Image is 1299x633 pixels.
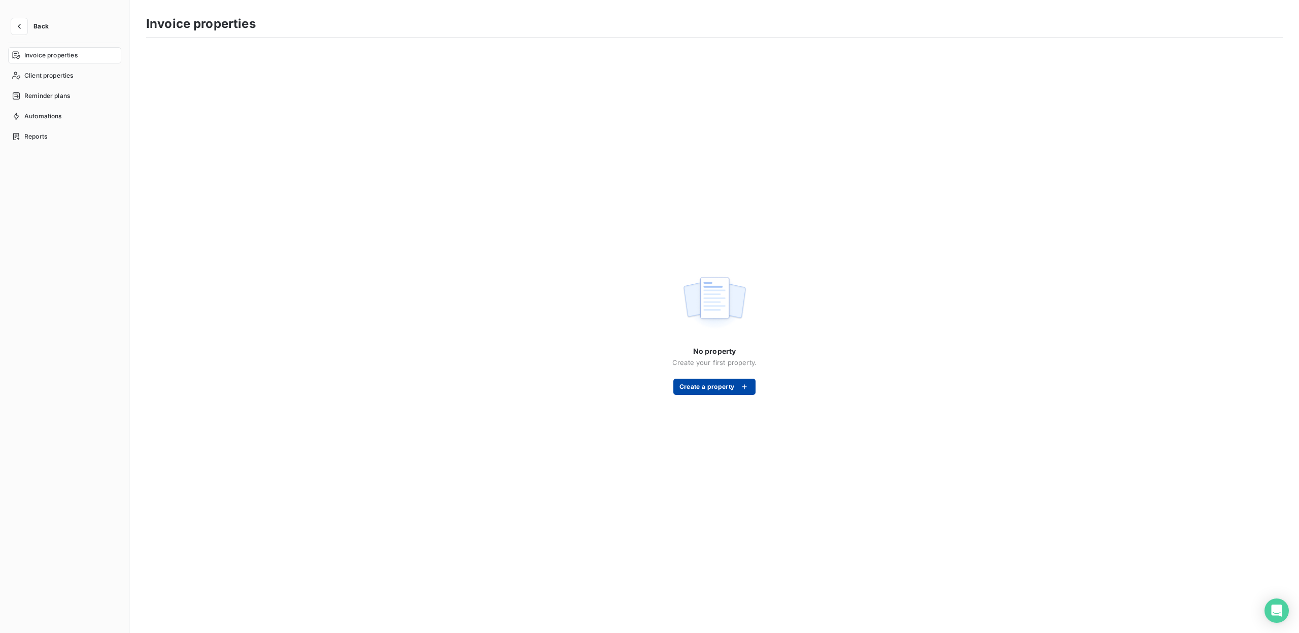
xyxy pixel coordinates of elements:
a: Automations [8,108,121,124]
span: No property [693,346,736,356]
button: Create a property [673,379,756,395]
span: Reminder plans [24,91,70,101]
div: Open Intercom Messenger [1264,598,1289,623]
span: Create your first property. [672,358,757,367]
a: Reminder plans [8,88,121,104]
span: Reports [24,132,47,141]
a: Reports [8,128,121,145]
img: empty state [682,272,747,335]
h3: Invoice properties [146,15,256,33]
span: Automations [24,112,62,121]
span: Client properties [24,71,74,80]
a: Invoice properties [8,47,121,63]
span: Back [33,23,49,29]
span: Invoice properties [24,51,78,60]
a: Client properties [8,68,121,84]
button: Back [8,18,57,35]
